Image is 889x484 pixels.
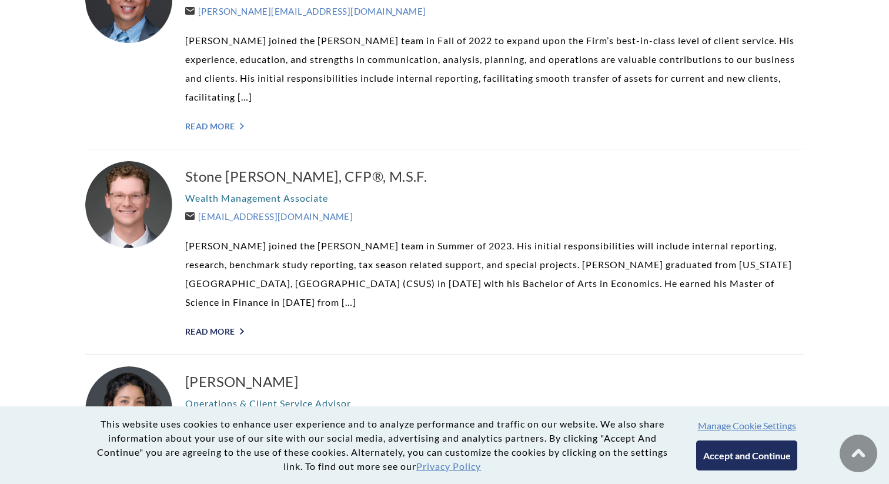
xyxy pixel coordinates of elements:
[696,440,797,470] button: Accept and Continue
[185,6,426,16] a: [PERSON_NAME][EMAIL_ADDRESS][DOMAIN_NAME]
[185,189,804,208] p: Wealth Management Associate
[185,121,804,131] a: Read More ">
[92,417,673,473] p: This website uses cookies to enhance user experience and to analyze performance and traffic on ou...
[416,460,481,472] a: Privacy Policy
[185,326,804,336] a: Read More ">
[185,372,804,391] a: [PERSON_NAME]
[185,394,804,413] p: Operations & Client Service Advisor
[698,420,796,431] button: Manage Cookie Settings
[185,167,804,186] a: Stone [PERSON_NAME], CFP®, M.S.F.
[185,236,804,312] p: [PERSON_NAME] joined the [PERSON_NAME] team in Summer of 2023. His initial responsibilities will ...
[185,31,804,106] p: [PERSON_NAME] joined the [PERSON_NAME] team in Fall of 2022 to expand upon the Firm’s best-in-cla...
[185,211,353,222] a: [EMAIL_ADDRESS][DOMAIN_NAME]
